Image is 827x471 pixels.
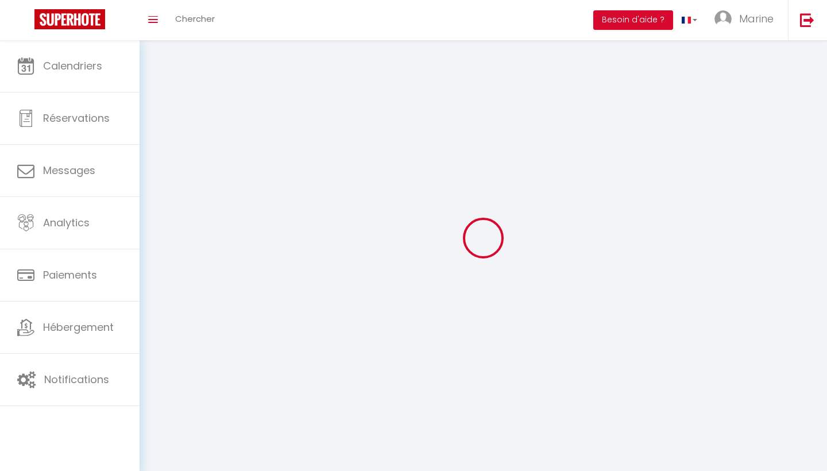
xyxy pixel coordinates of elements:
img: Super Booking [34,9,105,29]
span: Messages [43,163,95,177]
span: Notifications [44,372,109,387]
button: Besoin d'aide ? [593,10,673,30]
span: Chercher [175,13,215,25]
button: Ouvrir le widget de chat LiveChat [9,5,44,39]
span: Calendriers [43,59,102,73]
span: Marine [739,11,774,26]
span: Paiements [43,268,97,282]
span: Analytics [43,215,90,230]
span: Hébergement [43,320,114,334]
img: logout [800,13,814,27]
span: Réservations [43,111,110,125]
img: ... [714,10,732,28]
